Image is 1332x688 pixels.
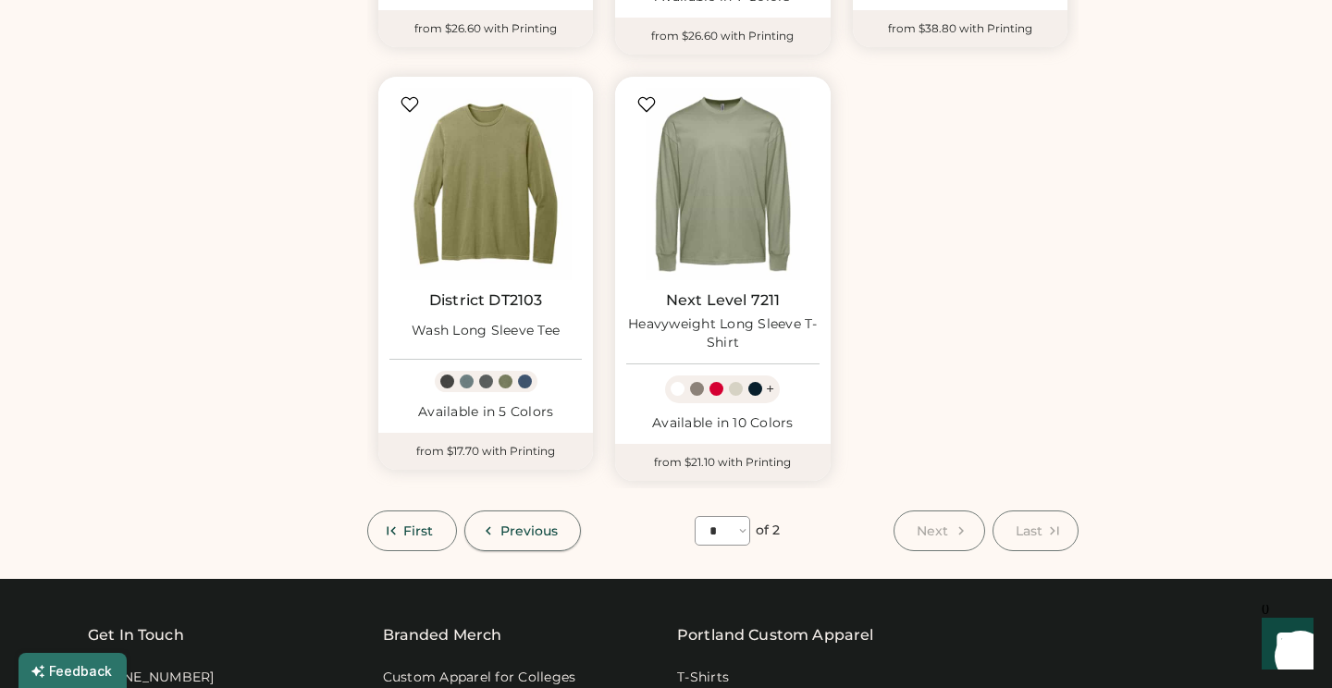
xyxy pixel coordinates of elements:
[677,624,873,646] a: Portland Custom Apparel
[1244,605,1324,684] iframe: Front Chat
[917,524,948,537] span: Next
[626,315,819,352] div: Heavyweight Long Sleeve T-Shirt
[378,10,593,47] div: from $26.60 with Printing
[383,669,576,687] a: Custom Apparel for Colleges
[464,510,582,551] button: Previous
[1016,524,1042,537] span: Last
[389,88,582,280] img: District DT2103 Wash Long Sleeve Tee
[677,669,729,687] a: T-Shirts
[500,524,559,537] span: Previous
[383,624,502,646] div: Branded Merch
[88,669,215,687] div: [PHONE_NUMBER]
[615,444,830,481] div: from $21.10 with Printing
[367,510,457,551] button: First
[389,403,582,422] div: Available in 5 Colors
[766,379,774,399] div: +
[894,510,984,551] button: Next
[403,524,434,537] span: First
[378,433,593,470] div: from $17.70 with Printing
[615,18,830,55] div: from $26.60 with Printing
[993,510,1079,551] button: Last
[412,322,560,340] div: Wash Long Sleeve Tee
[626,88,819,280] img: Next Level 7211 Heavyweight Long Sleeve T-Shirt
[88,624,184,646] div: Get In Touch
[429,291,542,310] a: District DT2103
[626,414,819,433] div: Available in 10 Colors
[666,291,780,310] a: Next Level 7211
[756,522,780,540] div: of 2
[853,10,1067,47] div: from $38.80 with Printing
